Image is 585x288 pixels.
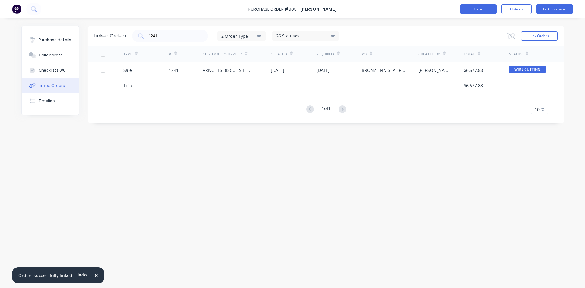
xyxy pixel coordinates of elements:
div: Required [316,52,334,57]
div: Linked Orders [39,83,65,88]
div: Collaborate [39,52,63,58]
span: 10 [535,106,540,113]
span: × [94,271,98,279]
div: ARNOTTS BISCUITS LTD [203,67,250,73]
button: Options [501,4,532,14]
button: Edit Purchase [536,4,573,14]
div: [DATE] [316,67,330,73]
input: Search orders... [148,33,199,39]
button: Collaborate [22,48,79,63]
div: [PERSON_NAME] [418,67,452,73]
div: Created By [418,52,440,57]
div: Created [271,52,287,57]
div: [DATE] [271,67,284,73]
button: Purchase details [22,32,79,48]
div: # [169,52,171,57]
div: TYPE [123,52,132,57]
div: Total [464,52,475,57]
span: WIRE CUTTING [509,66,546,73]
button: 2 Order Type [217,31,266,41]
div: PO [362,52,367,57]
button: Timeline [22,93,79,108]
div: $6,677.88 [464,67,483,73]
div: $6,677.88 [464,82,483,89]
div: 1241 [169,67,179,73]
button: Checklists 0/0 [22,63,79,78]
div: Status [509,52,523,57]
div: 26 Statuses [272,33,339,39]
div: Purchase Order #903 - [248,6,300,12]
div: 2 Order Type [221,33,262,39]
div: BRONZE FIN SEAL ROLLER WIPERS [362,67,406,73]
div: Checklists 0/0 [39,68,66,73]
div: Sale [123,67,132,73]
button: Undo [72,270,90,279]
button: Link Orders [521,31,558,41]
div: Linked Orders [94,32,126,40]
div: Timeline [39,98,55,104]
button: Close [460,4,497,14]
a: [PERSON_NAME] [300,6,337,12]
div: Total [123,82,133,89]
button: Close [88,268,104,283]
div: Purchase details [39,37,71,43]
div: 1 of 1 [322,105,331,114]
div: Customer / Supplier [203,52,242,57]
div: Orders successfully linked [18,272,72,279]
button: Linked Orders [22,78,79,93]
img: Factory [12,5,21,14]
